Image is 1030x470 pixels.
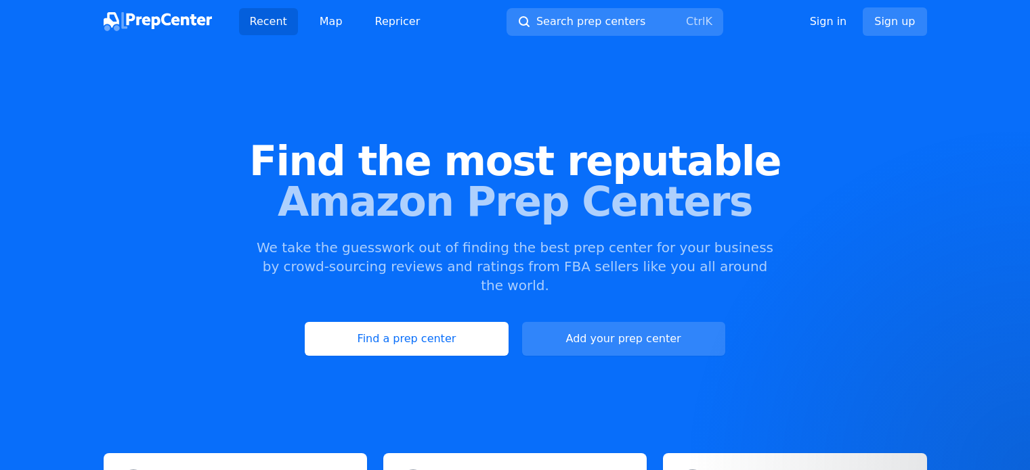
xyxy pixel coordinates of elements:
a: Add your prep center [522,322,725,356]
button: Search prep centersCtrlK [507,8,723,36]
a: Sign in [810,14,847,30]
a: Map [309,8,353,35]
a: Sign up [863,7,926,36]
kbd: K [705,15,712,28]
kbd: Ctrl [686,15,705,28]
a: Find a prep center [305,322,508,356]
iframe: Intercom live chat [981,421,1014,454]
span: Search prep centers [536,14,645,30]
span: Amazon Prep Centers [22,181,1008,222]
a: Recent [239,8,298,35]
p: We take the guesswork out of finding the best prep center for your business by crowd-sourcing rev... [255,238,775,295]
img: PrepCenter [104,12,212,31]
a: Repricer [364,8,431,35]
span: Find the most reputable [22,141,1008,181]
